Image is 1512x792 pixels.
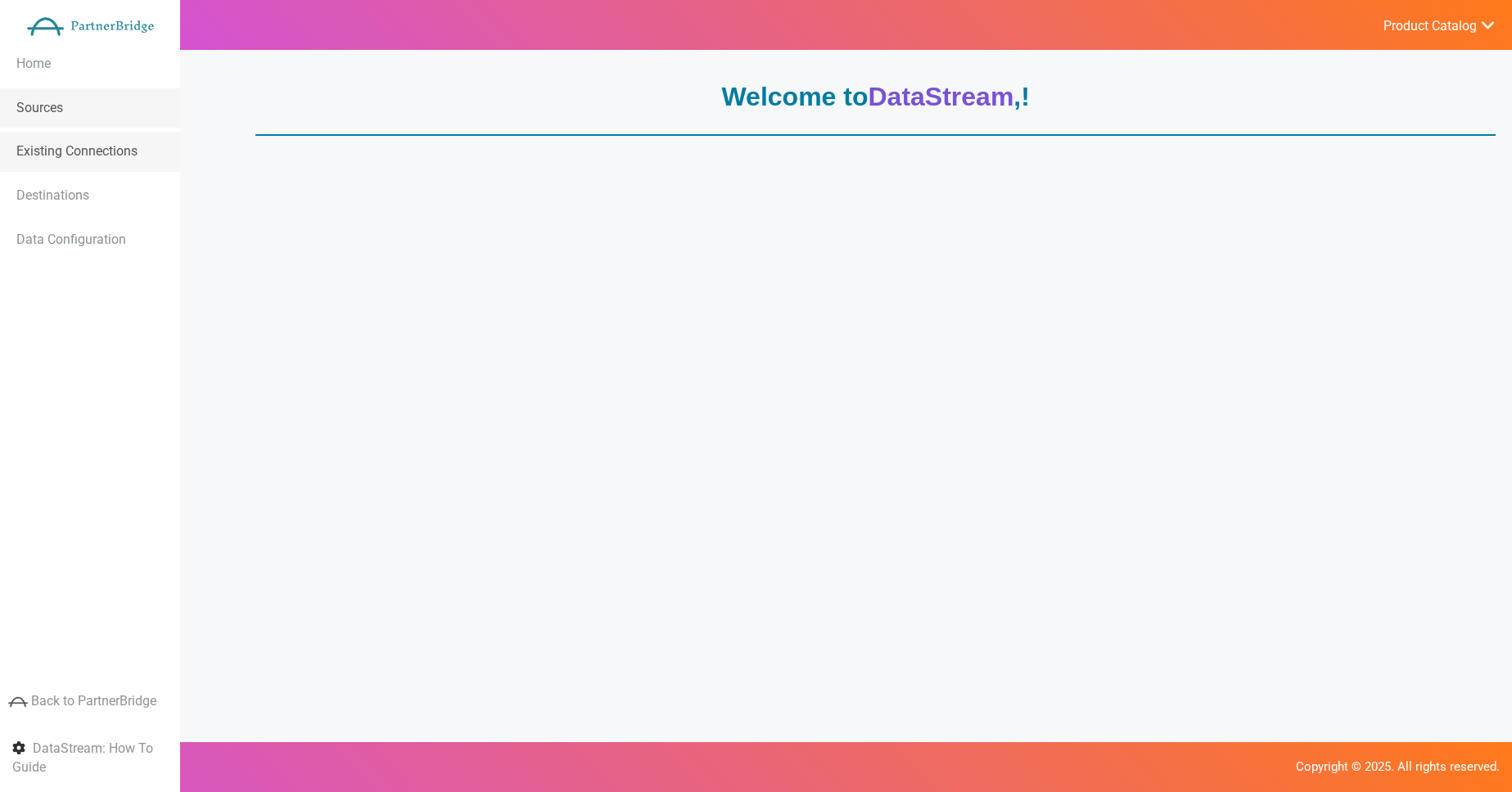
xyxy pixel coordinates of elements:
[16,56,51,71] span: Home
[868,82,1013,111] span: DataStream
[1365,14,1496,36] a: Product Catalog
[721,82,1029,111] strong: Welcome to , !
[8,692,28,712] img: greyIcon.png
[16,232,126,247] span: Data Configuration
[16,187,89,203] span: Destinations
[12,758,1500,776] p: Copyright © 2025. All rights reserved.
[16,143,138,159] span: Existing Connections
[16,100,63,115] span: Sources
[1383,18,1477,34] span: Product Catalog
[12,740,153,775] span: DataStream: How To Guide
[31,694,156,709] span: Back to PartnerBridge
